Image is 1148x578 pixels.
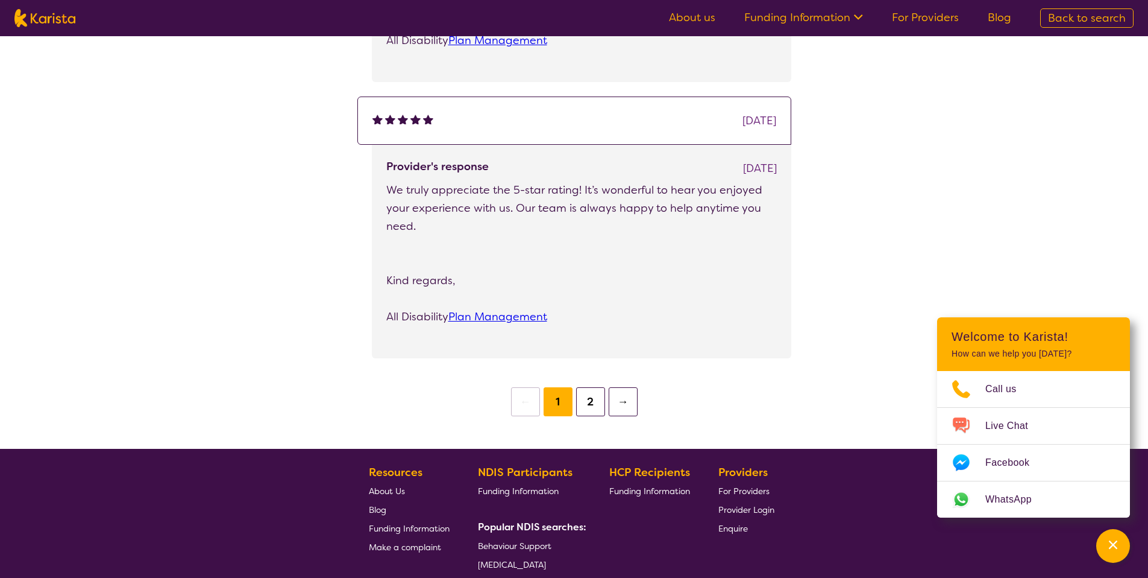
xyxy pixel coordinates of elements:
span: Live Chat [985,417,1043,435]
h4: Provider's response [386,159,489,174]
span: About Us [369,486,405,497]
img: fullstar [372,114,383,124]
a: Funding Information [609,481,690,500]
b: Providers [718,465,768,480]
span: Blog [369,504,386,515]
span: Enquire [718,523,748,534]
b: NDIS Participants [478,465,572,480]
a: Blog [988,10,1011,25]
a: Plan Management [448,33,547,48]
button: → [609,387,638,416]
p: We truly appreciate the 5-star rating! It’s wonderful to hear you enjoyed your experience with us... [386,181,777,235]
span: Facebook [985,454,1044,472]
a: Funding Information [369,519,450,538]
span: Call us [985,380,1031,398]
span: Funding Information [478,486,559,497]
img: Karista logo [14,9,75,27]
span: Behaviour Support [478,541,551,551]
button: 1 [544,387,572,416]
span: Funding Information [609,486,690,497]
b: Popular NDIS searches: [478,521,586,533]
img: fullstar [385,114,395,124]
a: Plan Management [448,310,547,324]
b: HCP Recipients [609,465,690,480]
a: Web link opens in a new tab. [937,481,1130,518]
h2: Welcome to Karista! [952,329,1115,344]
a: Funding Information [744,10,863,25]
button: 2 [576,387,605,416]
a: For Providers [718,481,774,500]
span: [MEDICAL_DATA] [478,559,546,570]
span: For Providers [718,486,770,497]
button: ← [511,387,540,416]
span: Back to search [1048,11,1126,25]
img: fullstar [423,114,433,124]
a: Back to search [1040,8,1134,28]
b: Resources [369,465,422,480]
a: About Us [369,481,450,500]
a: Behaviour Support [478,536,582,555]
span: Make a complaint [369,542,441,553]
img: fullstar [410,114,421,124]
img: fullstar [398,114,408,124]
span: WhatsApp [985,491,1046,509]
a: Make a complaint [369,538,450,556]
a: Enquire [718,519,774,538]
p: Kind regards, [386,272,777,290]
span: Provider Login [718,504,774,515]
div: [DATE] [742,112,776,130]
span: Funding Information [369,523,450,534]
div: Channel Menu [937,317,1130,518]
div: [DATE] [743,159,777,177]
a: [MEDICAL_DATA] [478,555,582,574]
a: About us [669,10,715,25]
p: All Disability [386,308,777,326]
a: For Providers [892,10,959,25]
ul: Choose channel [937,371,1130,518]
a: Funding Information [478,481,582,500]
p: How can we help you [DATE]? [952,349,1115,359]
a: Blog [369,500,450,519]
button: Channel Menu [1096,529,1130,563]
p: All Disability [386,31,777,49]
a: Provider Login [718,500,774,519]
